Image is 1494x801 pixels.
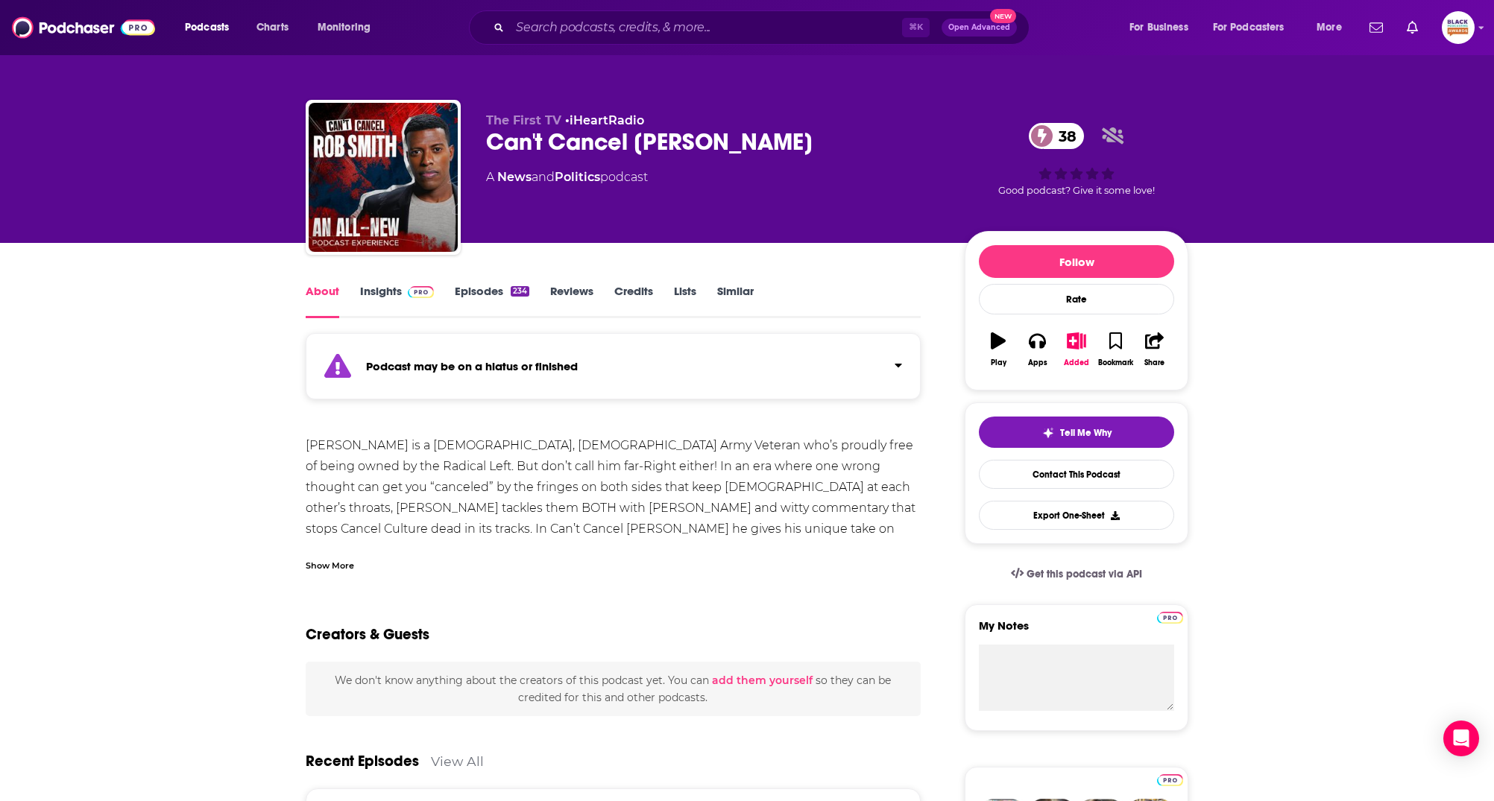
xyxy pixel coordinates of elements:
[1306,16,1361,39] button: open menu
[1203,16,1306,39] button: open menu
[998,185,1155,196] span: Good podcast? Give it some love!
[570,113,644,127] a: iHeartRadio
[712,674,813,686] button: add them yourself
[1060,427,1112,439] span: Tell Me Why
[674,284,696,318] a: Lists
[306,342,921,399] section: Click to expand status details
[1098,358,1133,367] div: Bookmark
[979,460,1174,489] a: Contact This Podcast
[979,284,1174,314] div: Rate
[1027,568,1142,580] span: Get this podcast via API
[486,168,648,186] div: A podcast
[1157,610,1183,624] a: Pro website
[306,752,419,770] a: Recent Episodes
[1157,772,1183,786] a: Pro website
[717,284,754,318] a: Similar
[366,359,578,373] strong: Podcast may be on a hiatus or finished
[979,618,1174,645] label: My Notes
[1157,612,1183,624] img: Podchaser Pro
[306,435,921,581] div: [PERSON_NAME] is a [DEMOGRAPHIC_DATA], [DEMOGRAPHIC_DATA] Army Veteran who’s proudly free of bein...
[497,170,532,184] a: News
[1317,17,1342,38] span: More
[306,284,339,318] a: About
[902,18,930,37] span: ⌘ K
[1018,323,1056,376] button: Apps
[979,245,1174,278] button: Follow
[307,16,390,39] button: open menu
[360,284,434,318] a: InsightsPodchaser Pro
[318,17,371,38] span: Monitoring
[309,103,458,252] img: Can't Cancel Rob Smith
[1029,123,1084,149] a: 38
[532,170,555,184] span: and
[1042,427,1054,439] img: tell me why sparkle
[1157,774,1183,786] img: Podchaser Pro
[247,16,297,39] a: Charts
[335,674,891,703] span: We don't know anything about the creators of this podcast yet . You can so they can be credited f...
[1135,323,1174,376] button: Share
[1129,17,1188,38] span: For Business
[979,417,1174,448] button: tell me why sparkleTell Me Why
[306,625,429,644] h2: Creators & Guests
[1119,16,1207,39] button: open menu
[174,16,248,39] button: open menu
[979,323,1018,376] button: Play
[1028,358,1047,367] div: Apps
[999,556,1154,592] a: Get this podcast via API
[942,19,1017,37] button: Open AdvancedNew
[12,13,155,42] img: Podchaser - Follow, Share and Rate Podcasts
[1442,11,1475,44] button: Show profile menu
[1064,358,1089,367] div: Added
[1144,358,1164,367] div: Share
[511,286,529,297] div: 234
[550,284,593,318] a: Reviews
[510,16,902,39] input: Search podcasts, credits, & more...
[614,284,653,318] a: Credits
[979,501,1174,530] button: Export One-Sheet
[1057,323,1096,376] button: Added
[565,113,644,127] span: •
[431,753,484,769] a: View All
[1364,15,1389,40] a: Show notifications dropdown
[486,113,561,127] span: The First TV
[408,286,434,298] img: Podchaser Pro
[1442,11,1475,44] span: Logged in as blackpodcastingawards
[185,17,229,38] span: Podcasts
[990,9,1017,23] span: New
[965,113,1188,206] div: 38Good podcast? Give it some love!
[455,284,529,318] a: Episodes234
[1401,15,1424,40] a: Show notifications dropdown
[1213,17,1285,38] span: For Podcasters
[256,17,289,38] span: Charts
[555,170,600,184] a: Politics
[483,10,1044,45] div: Search podcasts, credits, & more...
[948,24,1010,31] span: Open Advanced
[991,358,1006,367] div: Play
[1044,123,1084,149] span: 38
[1096,323,1135,376] button: Bookmark
[1443,721,1479,756] div: Open Intercom Messenger
[1442,11,1475,44] img: User Profile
